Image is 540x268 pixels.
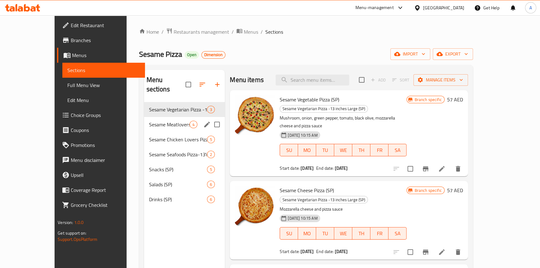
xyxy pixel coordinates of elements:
a: Choice Groups [57,108,145,123]
button: WE [334,227,352,240]
b: [DATE] [335,164,348,172]
button: TH [352,144,370,156]
span: Choice Groups [71,111,140,119]
span: 1.0.0 [74,218,84,227]
span: Menus [244,28,258,36]
span: SA [391,229,404,238]
span: Sesame Cheese Pizza (SP) [280,186,334,195]
div: Drinks (SP)6 [144,192,225,207]
button: SU [280,227,298,240]
h2: Menu items [230,75,264,85]
span: Branches [71,37,140,44]
div: items [207,106,215,113]
span: TH [355,146,368,155]
span: Select to update [404,162,417,175]
span: Promotions [71,141,140,149]
a: Restaurants management [166,28,229,36]
img: Sesame Cheese Pizza (SP) [235,186,275,226]
span: Sections [67,66,140,74]
p: Mushroom, onion, green pepper, tomato, black olive, mozzarella cheese and pizza sauce [280,114,407,130]
span: Get support on: [58,229,86,237]
a: Edit Menu [62,93,145,108]
div: Salads (SP) [149,181,207,188]
span: [DATE] 10:15 AM [285,215,320,221]
span: Edit Menu [67,96,140,104]
li: / [261,28,263,36]
span: export [438,50,468,58]
button: SU [280,144,298,156]
span: Select section first [388,75,413,85]
span: 5 [207,167,215,173]
div: Open [185,51,199,59]
p: Mozzarella cheese and pizza sauce [280,205,407,213]
div: Snacks (SP)5 [144,162,225,177]
span: Sesame Seafoods Pizza-13'inches Large (SP) [149,151,207,158]
h6: 57 AED [447,186,463,195]
span: Sort sections [195,77,210,92]
div: items [207,151,215,158]
a: Coverage Report [57,183,145,197]
b: [DATE] [301,164,314,172]
button: TU [316,144,334,156]
span: Coupons [71,126,140,134]
button: delete [451,161,465,176]
span: FR [373,146,386,155]
span: End date: [316,164,334,172]
span: SU [282,229,296,238]
span: Dimension [202,52,225,57]
span: Select section [355,73,368,86]
a: Edit Restaurant [57,18,145,33]
nav: breadcrumb [139,28,473,36]
a: Branches [57,33,145,48]
b: [DATE] [335,247,348,256]
a: Full Menu View [62,78,145,93]
a: Coupons [57,123,145,138]
span: Snacks (SP) [149,166,207,173]
div: items [207,196,215,203]
div: items [207,136,215,143]
span: SU [282,146,296,155]
div: Sesame Meatlovers Pizza -13'inches (SP)4edit [144,117,225,132]
b: [DATE] [301,247,314,256]
a: Support.OpsPlatform [58,235,97,243]
button: export [433,48,473,60]
h2: Menu sections [147,75,186,94]
span: Branch specific [412,188,444,193]
span: 6 [207,197,215,202]
span: Restaurants management [174,28,229,36]
input: search [276,75,349,85]
a: Sections [62,63,145,78]
span: Sesame Vegetarian Pizza -13 inches Large (SP) [280,196,368,203]
button: Branch-specific-item [418,161,433,176]
span: Sesame Vegetarian Pizza -13 inches Large (SP) [280,105,368,112]
span: Sesame Chicken Lovers Pizza -13 inches Large (SP) [149,136,207,143]
span: 6 [207,182,215,188]
span: Start date: [280,247,300,256]
div: Sesame Vegetarian Pizza -13 inches Large (SP) [280,196,368,203]
span: SA [391,146,404,155]
button: TH [352,227,370,240]
li: / [232,28,234,36]
span: MO [301,229,314,238]
div: Salads (SP)6 [144,177,225,192]
button: FR [370,144,388,156]
div: items [207,181,215,188]
span: FR [373,229,386,238]
span: TU [319,229,332,238]
img: Sesame Vegetable Pizza (SP) [235,95,275,135]
a: Menu disclaimer [57,153,145,168]
button: edit [202,120,212,129]
span: Open [185,52,199,57]
span: Edit Restaurant [71,22,140,29]
h6: 57 AED [447,95,463,104]
span: Sesame Vegetarian Pizza -13 inches Large (SP) [149,106,207,113]
a: Upsell [57,168,145,183]
span: Menu disclaimer [71,156,140,164]
span: Select to update [404,246,417,259]
span: 5 [207,137,215,143]
button: Manage items [413,74,468,86]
